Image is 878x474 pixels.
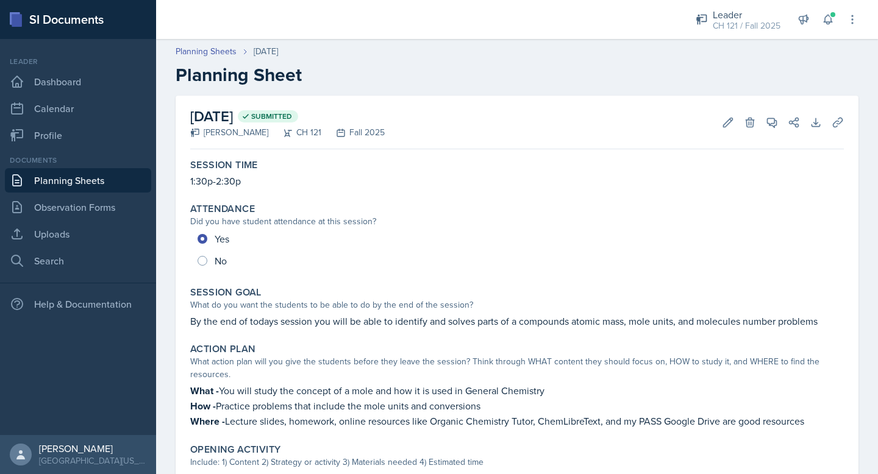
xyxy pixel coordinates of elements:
[190,414,225,428] strong: Where -
[713,19,780,32] div: CH 121 / Fall 2025
[190,399,216,413] strong: How -
[5,292,151,316] div: Help & Documentation
[190,355,844,381] div: What action plan will you give the students before they leave the session? Think through WHAT con...
[321,126,385,139] div: Fall 2025
[5,96,151,121] a: Calendar
[190,444,280,456] label: Opening Activity
[268,126,321,139] div: CH 121
[190,174,844,188] p: 1:30p-2:30p
[190,343,255,355] label: Action Plan
[5,123,151,147] a: Profile
[190,414,844,429] p: Lecture slides, homework, online resources like Organic Chemistry Tutor, ChemLibreText, and my PA...
[190,398,844,414] p: Practice problems that include the mole units and conversions
[5,155,151,166] div: Documents
[190,105,385,127] h2: [DATE]
[254,45,278,58] div: [DATE]
[5,168,151,193] a: Planning Sheets
[190,215,844,228] div: Did you have student attendance at this session?
[39,442,146,455] div: [PERSON_NAME]
[5,249,151,273] a: Search
[713,7,780,22] div: Leader
[176,45,237,58] a: Planning Sheets
[190,203,255,215] label: Attendance
[190,159,258,171] label: Session Time
[39,455,146,467] div: [GEOGRAPHIC_DATA][US_STATE] in [GEOGRAPHIC_DATA]
[176,64,858,86] h2: Planning Sheet
[251,111,292,121] span: Submitted
[190,299,844,311] div: What do you want the students to be able to do by the end of the session?
[190,314,844,328] p: By the end of todays session you will be able to identify and solves parts of a compounds atomic ...
[190,286,262,299] label: Session Goal
[5,222,151,246] a: Uploads
[190,384,219,398] strong: What -
[190,383,844,398] p: You will study the concept of a mole and how it is used in General Chemistry
[5,69,151,94] a: Dashboard
[190,126,268,139] div: [PERSON_NAME]
[5,56,151,67] div: Leader
[190,456,844,469] div: Include: 1) Content 2) Strategy or activity 3) Materials needed 4) Estimated time
[5,195,151,219] a: Observation Forms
